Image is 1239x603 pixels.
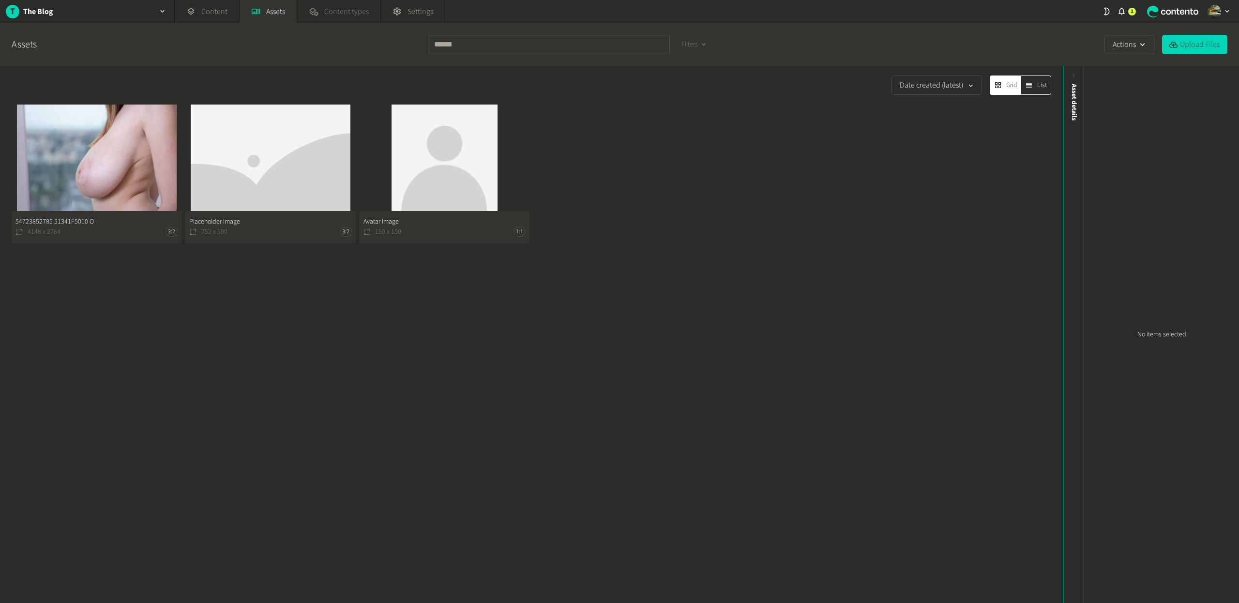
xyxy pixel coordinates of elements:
button: Date created (latest) [891,75,982,95]
div: No items selected [1084,66,1239,603]
button: Actions [1104,35,1154,54]
span: Settings [408,6,433,17]
a: Assets [12,37,37,52]
img: Erik Holmquist [1208,5,1221,18]
button: Upload Files [1162,35,1227,54]
h2: The Blog [23,6,53,17]
span: 1 [1131,7,1133,16]
span: Grid [1006,80,1017,90]
span: List [1037,80,1047,90]
span: Asset details [1069,84,1079,121]
span: Content types [324,6,369,17]
button: Filters [674,36,713,54]
span: T [6,5,19,18]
